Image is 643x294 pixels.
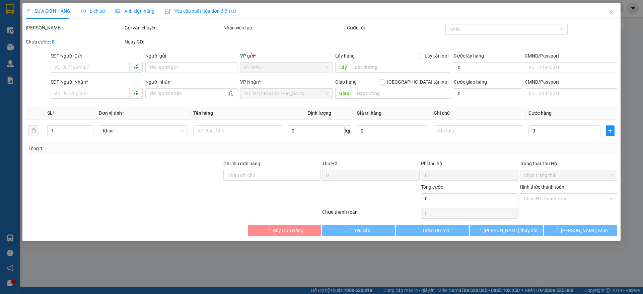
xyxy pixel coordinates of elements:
button: plus [606,125,615,136]
span: loading [554,228,561,232]
input: Cước giao hàng [454,88,522,99]
input: Dọc đường [353,88,451,99]
div: VP gửi [240,52,333,60]
span: kg [345,125,351,136]
span: Lịch sử [81,8,105,14]
span: SỬA ĐƠN HÀNG [26,8,70,14]
div: Người nhận [145,78,237,86]
span: Giá trị hàng [357,110,381,116]
input: Cước lấy hàng [454,62,522,73]
span: Cước hàng [528,110,552,116]
label: Cước lấy hàng [454,53,484,59]
div: Ngày GD: [125,38,222,45]
div: CMND/Passport [525,52,617,60]
button: Thêm ĐH mới [396,225,469,236]
div: Chưa cước : [26,38,123,45]
span: picture [116,9,120,13]
div: Nhân viên tạo: [223,24,346,31]
b: 0 [52,39,55,44]
span: edit [26,9,30,13]
span: Giao hàng [335,79,357,85]
button: [PERSON_NAME] và In [545,225,617,236]
span: user-add [228,91,234,96]
div: Chưa thanh toán [321,208,420,220]
button: Hủy Đơn Hàng [248,225,321,236]
input: Ghi Chú [434,125,523,136]
span: [PERSON_NAME] và In [561,227,608,234]
button: Close [602,3,621,22]
label: Ghi chú đơn hàng [223,161,260,166]
label: Hình thức thanh toán [520,184,564,190]
span: Tên hàng [193,110,213,116]
button: [PERSON_NAME] thay đổi [470,225,543,236]
div: Tổng: 1 [28,145,248,152]
span: ĐL VPNT [244,63,329,73]
span: loading [415,228,422,232]
button: delete [28,125,39,136]
span: loading [265,228,273,232]
div: [PERSON_NAME]: [26,24,123,31]
span: Khác [103,126,184,136]
span: Lấy [335,62,351,73]
span: SL [47,110,53,116]
span: phone [133,64,139,70]
input: Ghi chú đơn hàng [223,170,321,181]
div: SĐT Người Gửi [51,52,143,60]
span: close [609,10,614,15]
span: loading [347,228,354,232]
span: Ảnh kiện hàng [116,8,154,14]
th: Ghi chú [431,107,526,120]
div: CMND/Passport [525,78,617,86]
span: loading [476,228,484,232]
button: Yêu cầu [322,225,395,236]
div: Người gửi [145,52,237,60]
div: Cước rồi : [347,24,444,31]
span: Thu Hộ [322,161,338,166]
span: Giao [335,88,353,99]
span: Hủy Đơn Hàng [273,227,303,234]
span: clock-circle [81,9,86,13]
span: Tổng cước [421,184,443,190]
div: Gói vận chuyển: [125,24,222,31]
input: Dọc đường [351,62,451,73]
div: Trạng thái Thu Hộ [520,160,617,167]
img: icon [165,9,170,14]
div: SĐT Người Nhận [51,78,143,86]
span: Yêu cầu xuất hóa đơn điện tử [165,8,236,14]
span: phone [133,90,139,96]
span: plus [606,128,614,133]
span: Thêm ĐH mới [422,227,450,234]
span: Định lượng [308,110,332,116]
span: Chọn trạng thái [524,170,613,180]
span: [PERSON_NAME] thay đổi [484,227,537,234]
span: Yêu cầu [354,227,370,234]
div: Phí thu hộ [421,160,518,170]
span: Lấy tận nơi [422,52,451,60]
span: Đơn vị tính [99,110,124,116]
label: Cước giao hàng [454,79,487,85]
span: [GEOGRAPHIC_DATA] tận nơi [384,78,451,86]
input: VD: Bàn, Ghế [193,125,282,136]
span: VP Nhận [240,79,259,85]
span: Lấy hàng [335,53,355,59]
